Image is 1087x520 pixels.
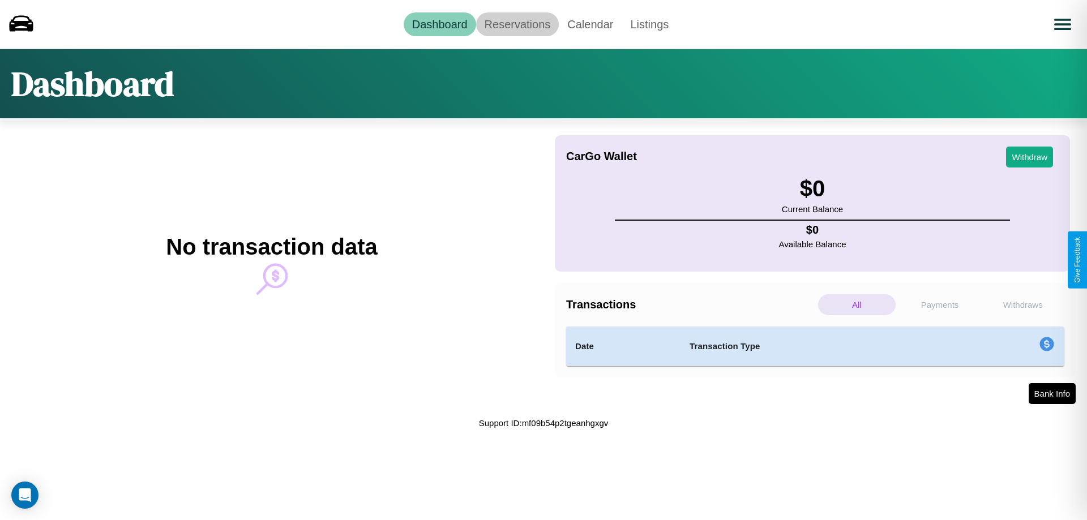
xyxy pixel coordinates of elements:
[479,415,609,431] p: Support ID: mf09b54p2tgeanhgxgv
[566,298,815,311] h4: Transactions
[566,326,1064,366] table: simple table
[901,294,979,315] p: Payments
[818,294,896,315] p: All
[166,234,377,260] h2: No transaction data
[779,224,846,237] h4: $ 0
[984,294,1062,315] p: Withdraws
[575,339,671,353] h4: Date
[11,61,174,107] h1: Dashboard
[782,201,843,217] p: Current Balance
[779,237,846,252] p: Available Balance
[1047,8,1079,40] button: Open menu
[476,12,559,36] a: Reservations
[1029,383,1076,404] button: Bank Info
[559,12,622,36] a: Calendar
[404,12,476,36] a: Dashboard
[690,339,947,353] h4: Transaction Type
[1006,147,1053,167] button: Withdraw
[622,12,677,36] a: Listings
[1073,237,1081,283] div: Give Feedback
[782,176,843,201] h3: $ 0
[566,150,637,163] h4: CarGo Wallet
[11,482,38,509] div: Open Intercom Messenger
